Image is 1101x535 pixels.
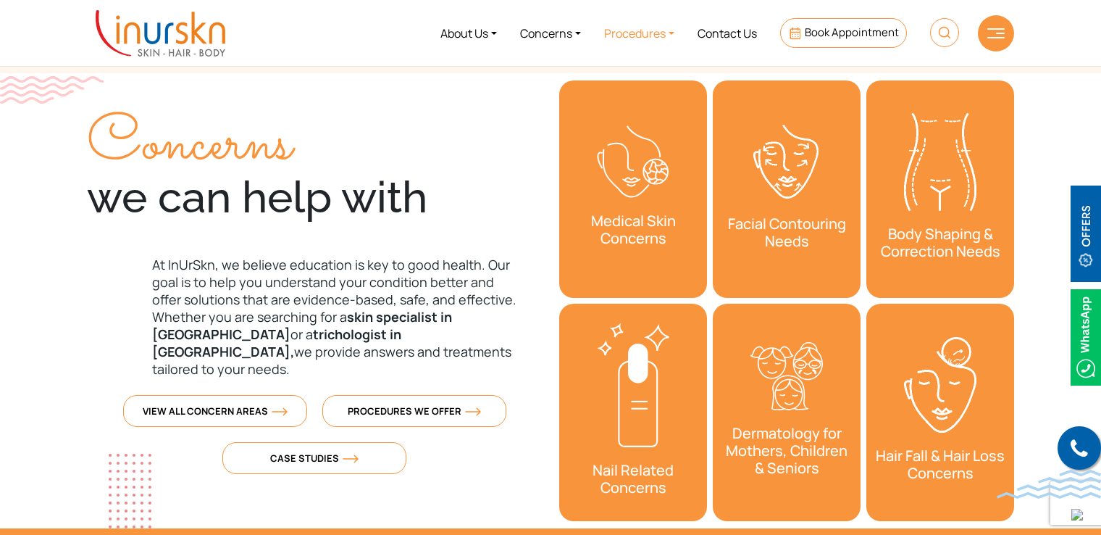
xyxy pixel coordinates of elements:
[559,80,707,298] a: Medical Skin Concerns
[597,323,669,447] img: Nail-Related-Conditions
[343,455,359,463] img: orange-arrow
[597,125,669,199] img: Concerns-icon1
[866,218,1014,267] h3: Body Shaping & Correction Needs
[87,117,542,223] div: we can help with
[559,304,707,521] div: 1 / 2
[559,304,707,521] a: Nail Related Concerns
[143,405,288,418] span: View All Concern Areas
[348,405,481,418] span: Procedures We Offer
[713,304,861,521] div: 2 / 2
[109,454,151,528] img: dotes1
[270,452,359,465] span: Case Studies
[713,208,861,257] h3: Facial Contouring Needs
[904,337,976,433] img: Hair-Fall-&-Hair-Loss-Concerns-icon1
[593,6,686,60] a: Procedures
[87,97,292,193] span: Concerns
[713,80,861,298] div: 1 / 2
[866,80,1014,298] a: Body Shaping & Correction Needs
[465,407,481,416] img: orange-arrow
[866,304,1014,521] div: 1 / 2
[686,6,769,60] a: Contact Us
[713,80,861,298] a: Facial Contouring Needs
[152,308,452,343] strong: skin specialist in [GEOGRAPHIC_DATA]
[780,18,907,48] a: Book Appointment
[987,28,1005,38] img: hamLine.svg
[866,304,1014,521] a: Hair Fall & Hair Loss Concerns
[750,123,823,201] img: Facial Contouring Needs-icon-1
[1071,328,1101,344] a: Whatsappicon
[429,6,508,60] a: About Us
[123,395,307,427] a: View All Concern Areasorange-arrow
[866,80,1014,298] div: 2 / 2
[713,418,861,484] h3: Dermatology for Mothers, Children & Seniors
[930,18,959,47] img: HeaderSearch
[559,205,707,254] h3: Medical Skin Concerns
[272,407,288,416] img: orange-arrow
[87,256,542,378] p: At InUrSkn, we believe education is key to good health. Our goal is to help you understand your c...
[713,304,861,521] a: Dermatology for Mothers, Children & Seniors
[322,395,506,427] a: Procedures We Offerorange-arrow
[96,10,225,57] img: inurskn-logo
[750,342,823,411] img: mother-children-senior
[805,25,899,40] span: Book Appointment
[559,455,707,504] h3: Nail Related Concerns
[904,113,976,211] img: Body-Shaping-&-Correction-Needs
[866,440,1014,489] h3: Hair Fall & Hair Loss Concerns
[508,6,593,60] a: Concerns
[222,442,406,474] a: Case Studiesorange-arrow
[1071,289,1101,386] img: Whatsappicon
[1071,509,1083,521] img: up-blue-arrow.svg
[152,325,401,360] strong: trichologist in [GEOGRAPHIC_DATA],
[997,470,1101,499] img: bluewave
[559,80,707,298] div: 1 / 2
[1071,186,1101,282] img: offerBt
